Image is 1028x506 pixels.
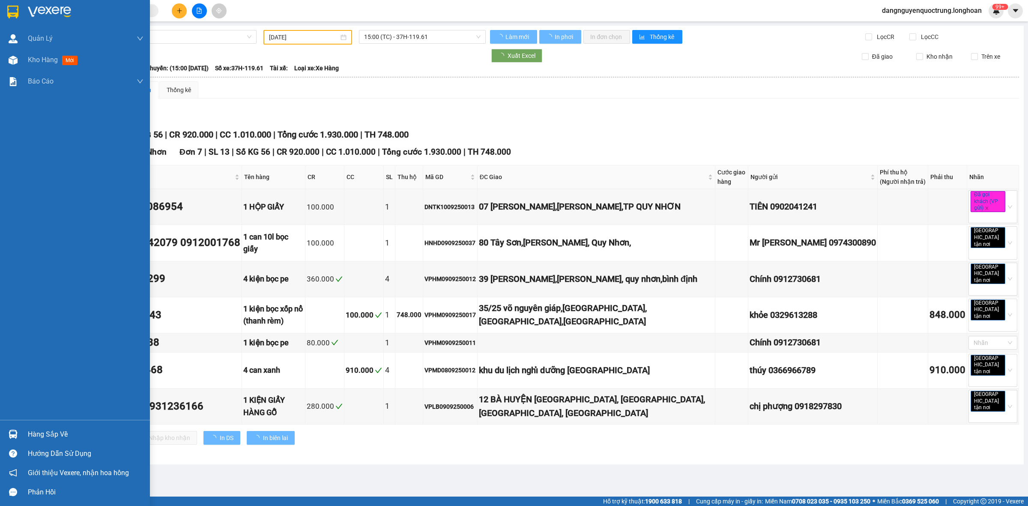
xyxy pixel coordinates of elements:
div: 100.000 [307,201,343,213]
span: Đơn 7 [179,147,202,157]
div: khu du lịch nghỉ dưỡng [GEOGRAPHIC_DATA] [479,364,714,377]
strong: 0708 023 035 - 0935 103 250 [792,498,870,505]
div: 1 kiện bọc xốp nổ (thanh rèm) [243,303,304,327]
div: khỏe 0329613288 [750,308,876,322]
td: VPHM0909250017 [423,297,478,333]
div: Chính 0912730681 [750,272,876,286]
span: Người nhận [83,172,233,182]
td: VPHM0909250012 [423,261,478,297]
span: aim [216,8,222,14]
span: | [688,497,690,506]
div: Mr [PERSON_NAME] 0974300890 [750,236,876,249]
div: 1 KIỆN GIẤY HÀNG GỖ [243,394,304,419]
strong: 1900 633 818 [645,498,682,505]
div: VPMD0809250012 [424,365,476,375]
div: 360.000 [307,273,343,285]
div: Nhãn [969,172,1016,182]
span: CR 920.000 [169,129,213,140]
span: message [9,488,17,496]
span: Đã giao [869,52,896,61]
span: Tổng cước 1.930.000 [278,129,358,140]
button: In biên lai [247,431,295,445]
span: SL 13 [209,147,230,157]
span: In biên lai [263,433,288,443]
span: | [232,147,234,157]
span: bar-chart [639,34,646,41]
button: bar-chartThống kê [632,30,682,44]
div: Phản hồi [28,486,143,499]
td: VPMD0809250012 [423,353,478,389]
div: HNHD0909250037 [424,238,476,248]
span: Lọc CR [873,32,896,42]
div: 748.000 [397,310,421,320]
div: 848.000 [929,308,965,323]
button: caret-down [1008,3,1023,18]
div: 4 can xanh [243,364,304,376]
div: 4 [385,273,394,285]
button: Làm mới [490,30,537,44]
div: tâm 0985402468 [82,362,240,378]
span: Xuất Excel [508,51,535,60]
span: | [463,147,466,157]
span: CC 1.010.000 [326,147,376,157]
div: VPHM0909250017 [424,310,476,320]
span: [GEOGRAPHIC_DATA] tận nơi [971,391,1005,412]
span: check [375,311,382,319]
div: 1 [385,237,394,249]
div: 910.000 [346,365,382,376]
span: Quản Lý [28,33,53,44]
input: 11/09/2025 [269,33,339,42]
div: 80.000 [307,337,343,349]
span: copyright [980,498,986,504]
span: Chuyến: (15:00 [DATE]) [146,63,209,73]
span: Làm mới [505,32,530,42]
span: close [985,206,989,210]
span: mới [62,56,78,65]
span: Kho hàng [28,56,58,64]
span: | [273,129,275,140]
th: Phải thu [928,165,967,189]
div: DNTK1009250013 [424,202,476,212]
th: Phí thu hộ (Người nhận trả) [878,165,928,189]
div: 4 [385,364,394,376]
div: 1 [385,400,394,412]
span: down [137,35,143,42]
span: | [215,129,218,140]
span: loading [546,34,553,40]
span: Tổng cước 1.930.000 [382,147,461,157]
span: check [335,275,343,283]
span: check [335,403,343,410]
div: 1 HỘP GIẤY [243,201,304,213]
div: 1 [385,201,394,213]
img: warehouse-icon [9,34,18,43]
span: file-add [196,8,202,14]
div: 910.000 [929,363,965,378]
span: close [992,314,996,318]
span: Loại xe: Xe Hàng [294,63,339,73]
span: close [992,278,996,282]
div: 100.000 [346,309,382,321]
th: SL [384,165,395,189]
img: warehouse-icon [9,430,18,439]
button: In phơi [539,30,581,44]
img: logo-vxr [7,6,18,18]
span: caret-down [1012,7,1019,15]
div: 100.000 [307,237,343,249]
div: thúy 0366966789 [750,364,876,377]
span: Miền Bắc [877,497,939,506]
div: Chính 0912730681 [750,336,876,349]
div: toàn 0935489299 [82,271,240,287]
span: question-circle [9,449,17,458]
th: Tên hàng [242,165,305,189]
td: VPHM0909250011 [423,333,478,353]
span: plus [176,8,182,14]
span: loading [254,435,263,441]
span: Giới thiệu Vexere, nhận hoa hồng [28,467,129,478]
th: CC [344,165,384,189]
th: CR [305,165,344,189]
span: Cung cấp máy in - giấy in: [696,497,763,506]
div: chị phượng 0918297830 [750,400,876,413]
img: icon-new-feature [992,7,1000,15]
button: In DS [203,431,240,445]
span: | [165,129,167,140]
